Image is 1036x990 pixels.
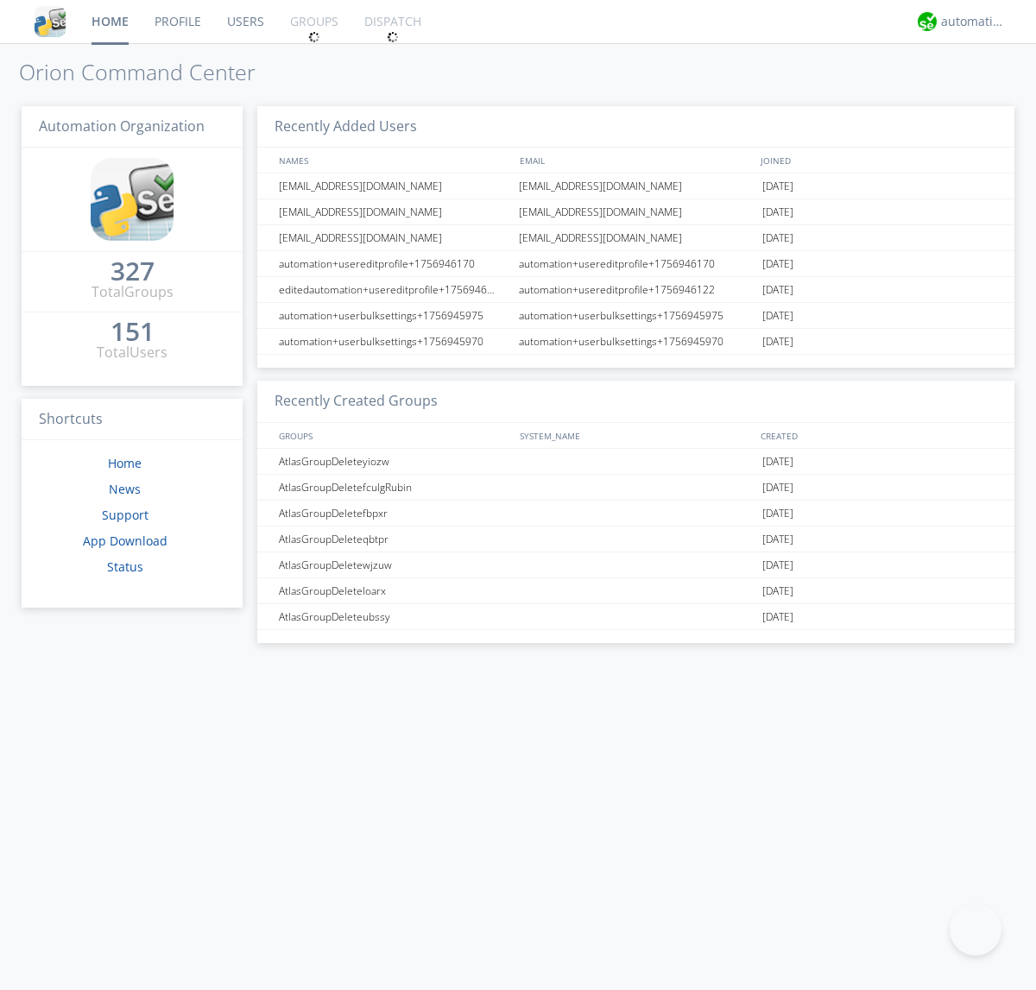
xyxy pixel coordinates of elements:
[275,199,514,224] div: [EMAIL_ADDRESS][DOMAIN_NAME]
[762,251,793,277] span: [DATE]
[257,173,1014,199] a: [EMAIL_ADDRESS][DOMAIN_NAME][EMAIL_ADDRESS][DOMAIN_NAME][DATE]
[275,225,514,250] div: [EMAIL_ADDRESS][DOMAIN_NAME]
[275,423,511,448] div: GROUPS
[111,262,155,280] div: 327
[515,277,758,302] div: automation+usereditprofile+1756946122
[257,303,1014,329] a: automation+userbulksettings+1756945975automation+userbulksettings+1756945975[DATE]
[515,225,758,250] div: [EMAIL_ADDRESS][DOMAIN_NAME]
[92,282,174,302] div: Total Groups
[762,578,793,604] span: [DATE]
[762,277,793,303] span: [DATE]
[35,6,66,37] img: cddb5a64eb264b2086981ab96f4c1ba7
[102,507,148,523] a: Support
[39,117,205,136] span: Automation Organization
[97,343,167,363] div: Total Users
[108,455,142,471] a: Home
[257,578,1014,604] a: AtlasGroupDeleteloarx[DATE]
[515,199,758,224] div: [EMAIL_ADDRESS][DOMAIN_NAME]
[257,449,1014,475] a: AtlasGroupDeleteyiozw[DATE]
[111,323,155,340] div: 151
[762,604,793,630] span: [DATE]
[762,173,793,199] span: [DATE]
[756,148,998,173] div: JOINED
[107,558,143,575] a: Status
[257,225,1014,251] a: [EMAIL_ADDRESS][DOMAIN_NAME][EMAIL_ADDRESS][DOMAIN_NAME][DATE]
[762,449,793,475] span: [DATE]
[762,552,793,578] span: [DATE]
[515,173,758,199] div: [EMAIL_ADDRESS][DOMAIN_NAME]
[762,303,793,329] span: [DATE]
[918,12,937,31] img: d2d01cd9b4174d08988066c6d424eccd
[257,381,1014,423] h3: Recently Created Groups
[515,423,756,448] div: SYSTEM_NAME
[275,449,514,474] div: AtlasGroupDeleteyiozw
[387,31,399,43] img: spin.svg
[275,527,514,552] div: AtlasGroupDeleteqbtpr
[275,475,514,500] div: AtlasGroupDeletefculgRubin
[257,552,1014,578] a: AtlasGroupDeletewjzuw[DATE]
[515,148,756,173] div: EMAIL
[257,106,1014,148] h3: Recently Added Users
[762,199,793,225] span: [DATE]
[762,225,793,251] span: [DATE]
[22,399,243,441] h3: Shortcuts
[257,329,1014,355] a: automation+userbulksettings+1756945970automation+userbulksettings+1756945970[DATE]
[275,303,514,328] div: automation+userbulksettings+1756945975
[275,173,514,199] div: [EMAIL_ADDRESS][DOMAIN_NAME]
[257,251,1014,277] a: automation+usereditprofile+1756946170automation+usereditprofile+1756946170[DATE]
[950,904,1001,955] iframe: Toggle Customer Support
[275,552,514,577] div: AtlasGroupDeletewjzuw
[762,527,793,552] span: [DATE]
[756,423,998,448] div: CREATED
[257,604,1014,630] a: AtlasGroupDeleteubssy[DATE]
[275,148,511,173] div: NAMES
[257,527,1014,552] a: AtlasGroupDeleteqbtpr[DATE]
[275,578,514,603] div: AtlasGroupDeleteloarx
[515,329,758,354] div: automation+userbulksettings+1756945970
[109,481,141,497] a: News
[91,158,174,241] img: cddb5a64eb264b2086981ab96f4c1ba7
[111,262,155,282] a: 327
[257,199,1014,225] a: [EMAIL_ADDRESS][DOMAIN_NAME][EMAIL_ADDRESS][DOMAIN_NAME][DATE]
[111,323,155,343] a: 151
[257,501,1014,527] a: AtlasGroupDeletefbpxr[DATE]
[275,251,514,276] div: automation+usereditprofile+1756946170
[83,533,167,549] a: App Download
[275,501,514,526] div: AtlasGroupDeletefbpxr
[275,604,514,629] div: AtlasGroupDeleteubssy
[308,31,320,43] img: spin.svg
[762,475,793,501] span: [DATE]
[762,501,793,527] span: [DATE]
[257,277,1014,303] a: editedautomation+usereditprofile+1756946122automation+usereditprofile+1756946122[DATE]
[275,277,514,302] div: editedautomation+usereditprofile+1756946122
[515,303,758,328] div: automation+userbulksettings+1756945975
[762,329,793,355] span: [DATE]
[257,475,1014,501] a: AtlasGroupDeletefculgRubin[DATE]
[515,251,758,276] div: automation+usereditprofile+1756946170
[941,13,1006,30] div: automation+atlas
[275,329,514,354] div: automation+userbulksettings+1756945970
